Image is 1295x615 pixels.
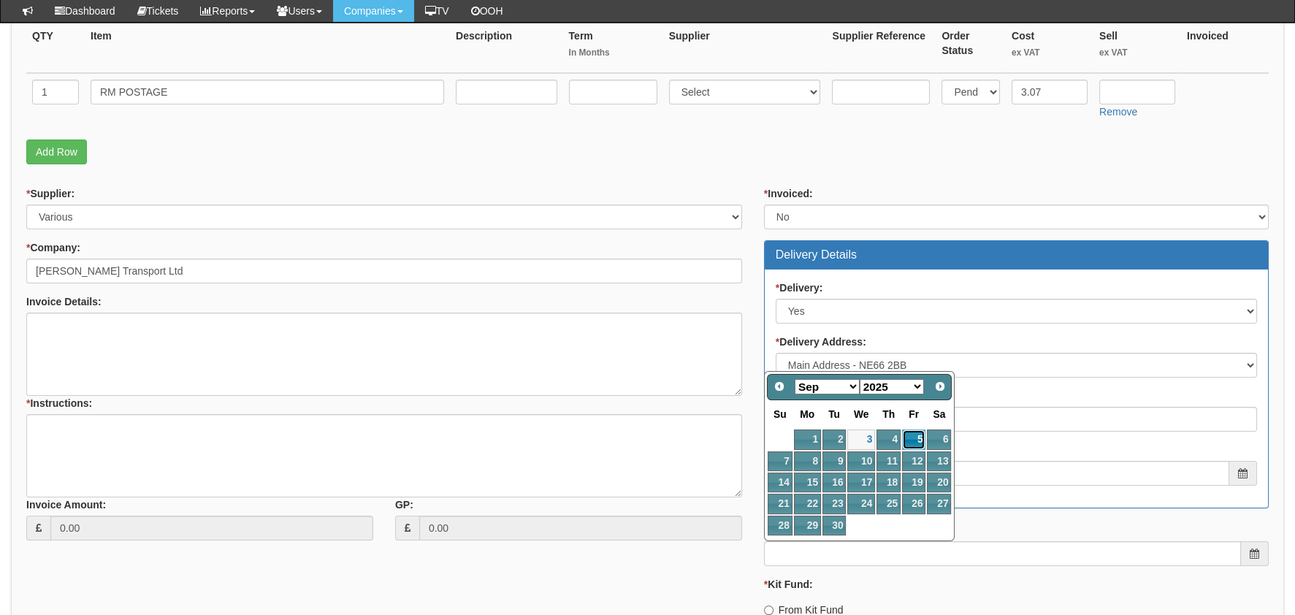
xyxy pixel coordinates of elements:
label: Invoice Amount: [26,497,106,512]
label: Company: [26,240,80,255]
span: Friday [909,408,919,420]
span: Saturday [933,408,945,420]
label: Supplier: [26,186,75,201]
a: 27 [927,494,951,513]
input: From Kit Fund [764,606,773,615]
a: 26 [902,494,925,513]
a: 4 [876,429,901,449]
a: 17 [847,473,875,492]
a: 23 [822,494,846,513]
span: Monday [800,408,814,420]
label: Delivery Address: [776,335,866,349]
th: Order Status [936,22,1006,73]
small: ex VAT [1012,47,1088,59]
label: Invoiced: [764,186,813,201]
a: 25 [876,494,901,513]
a: Next [930,376,950,397]
a: 18 [876,473,901,492]
a: 21 [768,494,792,513]
a: 20 [927,473,951,492]
th: Description [450,22,563,73]
a: Prev [769,376,790,397]
a: 9 [822,451,846,471]
h3: Delivery Details [776,248,1257,261]
a: 16 [822,473,846,492]
th: Cost [1006,22,1093,73]
span: Next [934,381,946,392]
label: Kit Fund: [764,577,813,592]
a: 2 [822,429,846,449]
a: 10 [847,451,875,471]
span: Sunday [773,408,787,420]
span: Prev [773,381,785,392]
th: Supplier [663,22,827,73]
a: 3 [847,429,875,449]
small: In Months [569,47,657,59]
th: Supplier Reference [826,22,936,73]
a: 7 [768,451,792,471]
th: QTY [26,22,85,73]
span: Tuesday [828,408,840,420]
a: 6 [927,429,951,449]
a: 29 [794,516,821,535]
th: Invoiced [1181,22,1269,73]
a: 13 [927,451,951,471]
a: 30 [822,516,846,535]
th: Item [85,22,450,73]
label: Invoice Details: [26,294,102,309]
th: Sell [1093,22,1181,73]
a: 5 [902,429,925,449]
a: 12 [902,451,925,471]
a: 22 [794,494,821,513]
a: 24 [847,494,875,513]
small: ex VAT [1099,47,1175,59]
label: Delivery: [776,280,823,295]
a: 15 [794,473,821,492]
a: 1 [794,429,821,449]
span: Wednesday [854,408,869,420]
a: 14 [768,473,792,492]
a: 11 [876,451,901,471]
a: Add Row [26,140,87,164]
a: Remove [1099,106,1137,118]
span: Thursday [882,408,895,420]
th: Term [563,22,663,73]
label: GP: [395,497,413,512]
label: Instructions: [26,396,92,410]
a: 8 [794,451,821,471]
a: 28 [768,516,792,535]
a: 19 [902,473,925,492]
